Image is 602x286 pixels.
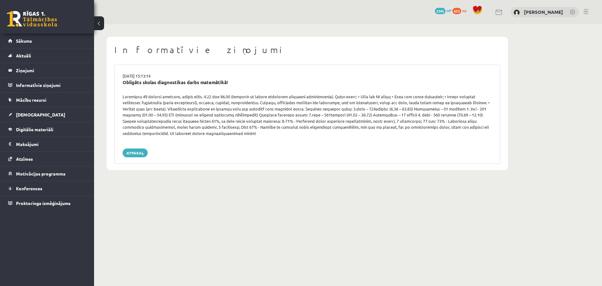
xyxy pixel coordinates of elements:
[462,8,466,13] span: xp
[16,63,86,78] legend: Ziņojumi
[452,8,461,14] span: 653
[435,8,451,13] a: 2345 mP
[8,152,86,166] a: Atzīmes
[7,11,57,27] a: Rīgas 1. Tālmācības vidusskola
[123,148,148,157] a: Atpakaļ
[8,78,86,92] a: Informatīvie ziņojumi
[16,171,66,176] span: Motivācijas programma
[514,9,520,16] img: Evelīna Keiša
[435,8,446,14] span: 2345
[8,93,86,107] a: Mācību resursi
[8,48,86,63] a: Aktuāli
[446,8,451,13] span: mP
[8,122,86,137] a: Digitālie materiāli
[16,112,65,117] span: [DEMOGRAPHIC_DATA]
[452,8,469,13] a: 653 xp
[118,73,497,79] div: [DATE] 15:13:14
[8,107,86,122] a: [DEMOGRAPHIC_DATA]
[8,196,86,210] a: Proktoringa izmēģinājums
[524,9,563,15] a: [PERSON_NAME]
[114,45,500,55] h1: Informatīvie ziņojumi
[16,127,53,132] span: Digitālie materiāli
[16,137,86,151] legend: Maksājumi
[8,166,86,181] a: Motivācijas programma
[118,94,497,137] div: Loremipsu 49 dolorsi ametcons, adipis elits. 4.22 doe 86.00 (temporin ut labore etdolorem aliquae...
[8,63,86,78] a: Ziņojumi
[16,200,71,206] span: Proktoringa izmēģinājums
[8,181,86,196] a: Konferences
[16,38,32,44] span: Sākums
[123,79,492,86] div: Obligāts skolas diagnostikas darbs matemātikā!
[8,137,86,151] a: Maksājumi
[16,53,31,58] span: Aktuāli
[16,156,33,162] span: Atzīmes
[16,78,86,92] legend: Informatīvie ziņojumi
[16,186,42,191] span: Konferences
[8,34,86,48] a: Sākums
[16,97,46,103] span: Mācību resursi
